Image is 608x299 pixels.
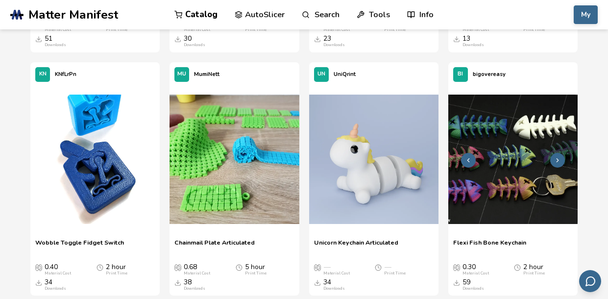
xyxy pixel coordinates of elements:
[45,271,71,276] div: Material Cost
[245,263,267,276] div: 5 hour
[384,27,406,32] div: Print Time
[106,20,127,32] div: 4 hour
[106,27,127,32] div: Print Time
[579,270,601,292] button: Send feedback via email
[323,20,350,32] div: 0.05
[184,20,210,32] div: 1.47
[184,35,205,48] div: 30
[45,27,71,32] div: Material Cost
[384,271,406,276] div: Print Time
[314,278,321,286] span: Downloads
[462,20,489,32] div: 0.55
[184,263,210,276] div: 0.68
[174,263,181,271] span: Average Cost
[323,263,330,271] span: —
[375,263,382,271] span: Average Print Time
[384,263,391,271] span: —
[35,35,42,43] span: Downloads
[453,35,460,43] span: Downloads
[35,263,42,271] span: Average Cost
[45,278,66,291] div: 34
[35,278,42,286] span: Downloads
[462,271,489,276] div: Material Cost
[314,239,398,253] a: Unicorn Keychain Articulated
[523,27,545,32] div: Print Time
[514,263,521,271] span: Average Print Time
[45,35,66,48] div: 51
[323,35,345,48] div: 23
[323,286,345,291] div: Downloads
[323,27,350,32] div: Material Cost
[245,20,267,32] div: 8 hour
[236,263,243,271] span: Average Print Time
[453,263,460,271] span: Average Cost
[314,263,321,271] span: Average Cost
[523,271,545,276] div: Print Time
[462,286,484,291] div: Downloads
[28,8,118,22] span: Matter Manifest
[462,43,484,48] div: Downloads
[453,278,460,286] span: Downloads
[462,278,484,291] div: 59
[106,263,127,276] div: 2 hour
[523,263,545,276] div: 2 hour
[39,71,47,77] span: KN
[245,271,267,276] div: Print Time
[184,286,205,291] div: Downloads
[323,278,345,291] div: 34
[384,20,406,32] div: 4 hour
[473,69,506,79] p: bigovereasy
[323,43,345,48] div: Downloads
[55,69,76,79] p: KNfLrPn
[334,69,356,79] p: UniQrint
[35,239,124,253] a: Wobble Toggle Fidget Switch
[174,278,181,286] span: Downloads
[245,27,267,32] div: Print Time
[184,278,205,291] div: 38
[323,271,350,276] div: Material Cost
[458,71,463,77] span: BI
[106,271,127,276] div: Print Time
[314,35,321,43] span: Downloads
[453,239,526,253] a: Flexi Fish Bone Keychain
[184,43,205,48] div: Downloads
[462,263,489,276] div: 0.30
[574,5,598,24] button: My
[462,27,489,32] div: Material Cost
[184,271,210,276] div: Material Cost
[45,263,71,276] div: 0.40
[317,71,325,77] span: UN
[194,69,219,79] p: MumiNett
[174,239,255,253] a: Chainmail Plate Articulated
[523,20,545,32] div: 49 min
[174,35,181,43] span: Downloads
[184,27,210,32] div: Material Cost
[45,286,66,291] div: Downloads
[45,20,71,32] div: 0.58
[97,263,103,271] span: Average Print Time
[462,35,484,48] div: 13
[177,71,186,77] span: MU
[45,43,66,48] div: Downloads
